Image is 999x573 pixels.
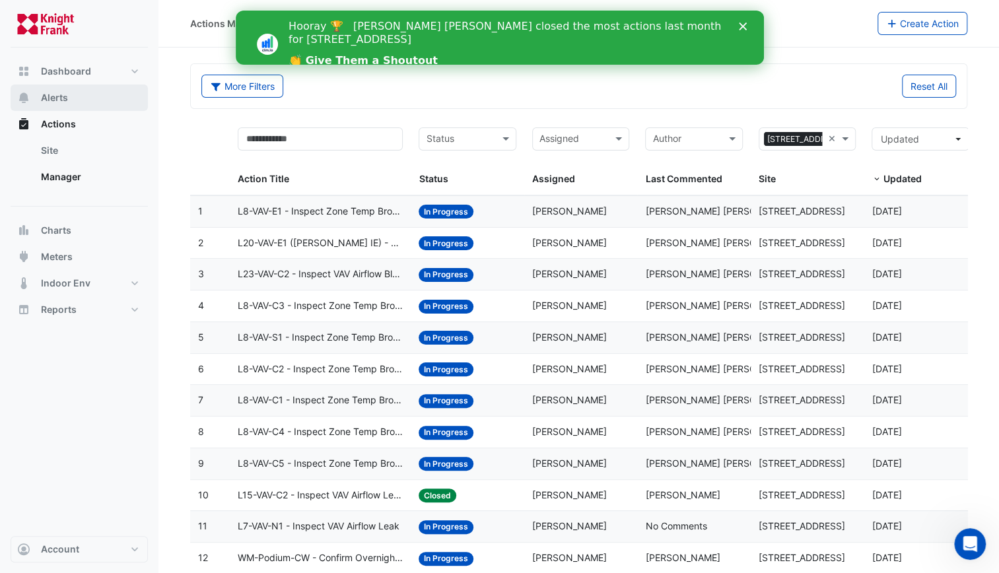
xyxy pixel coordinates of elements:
span: [PERSON_NAME] [PERSON_NAME] [645,237,797,248]
span: [STREET_ADDRESS] [759,394,845,405]
span: [PERSON_NAME] [532,457,607,469]
a: 👏 Give Them a Shoutout [53,44,202,58]
app-icon: Alerts [17,91,30,104]
span: 2025-09-10T09:27:17.112 [872,520,901,531]
span: Last Commented [645,173,722,184]
span: Reports [41,303,77,316]
span: 7 [198,394,203,405]
span: L8-VAV-C3 - Inspect Zone Temp Broken Sensor [238,298,403,314]
span: [STREET_ADDRESS] [759,426,845,437]
span: 3 [198,268,204,279]
span: 10 [198,489,209,500]
a: Site [30,137,148,164]
span: [STREET_ADDRESS] [759,457,845,469]
span: 1 [198,205,203,217]
span: L15-VAV-C2 - Inspect VAV Airflow Leak [238,488,403,503]
span: In Progress [419,426,473,440]
button: Meters [11,244,148,270]
span: L8-VAV-C1 - Inspect Zone Temp Broken Sensor [238,393,403,408]
span: [PERSON_NAME] [PERSON_NAME] [645,394,797,405]
button: Reset All [902,75,956,98]
button: Updated [872,127,969,151]
span: L8-VAV-C4 - Inspect Zone Temp Broken Sensor [238,424,403,440]
span: In Progress [419,362,473,376]
span: L23-VAV-C2 - Inspect VAV Airflow Block [238,267,403,282]
span: [PERSON_NAME] [532,489,607,500]
span: In Progress [419,205,473,219]
button: More Filters [201,75,283,98]
span: Status [419,173,448,184]
span: Dashboard [41,65,91,78]
span: 11 [198,520,207,531]
span: 8 [198,426,204,437]
span: 2025-09-10T09:28:26.043 [872,489,901,500]
span: [STREET_ADDRESS] [759,489,845,500]
button: Account [11,536,148,562]
span: L8-VAV-C2 - Inspect Zone Temp Broken Sensor [238,362,403,377]
span: In Progress [419,236,473,250]
span: 2025-10-10T10:16:12.665 [872,363,901,374]
span: L7-VAV-N1 - Inspect VAV Airflow Leak [238,519,399,534]
span: In Progress [419,331,473,345]
button: Reports [11,296,148,323]
span: [STREET_ADDRESS] [759,268,845,279]
span: [PERSON_NAME] [PERSON_NAME] [645,300,797,311]
span: 4 [198,300,204,311]
span: 2025-10-10T10:16:01.030 [872,394,901,405]
span: In Progress [419,268,473,282]
span: [STREET_ADDRESS] [759,300,845,311]
span: Alerts [41,91,68,104]
iframe: Intercom live chat [954,528,986,560]
span: [PERSON_NAME] [645,489,720,500]
span: 2025-10-13T09:06:33.521 [872,205,901,217]
a: Manager [30,164,148,190]
span: 2025-10-10T10:16:33.883 [872,300,901,311]
span: L20-VAV-E1 ([PERSON_NAME] IE) - Review Critical Sensor Outside Range [238,236,403,251]
span: Indoor Env [41,277,90,290]
span: Actions [41,118,76,131]
span: [PERSON_NAME] [532,394,607,405]
span: [PERSON_NAME] [532,426,607,437]
app-icon: Indoor Env [17,277,30,290]
button: Dashboard [11,58,148,84]
span: [PERSON_NAME] [PERSON_NAME] [645,426,797,437]
span: 12 [198,552,208,563]
span: [PERSON_NAME] [645,552,720,563]
span: [PERSON_NAME] [532,268,607,279]
span: [STREET_ADDRESS] [759,363,845,374]
button: Actions [11,111,148,137]
span: [STREET_ADDRESS] [759,331,845,343]
span: [PERSON_NAME] [532,331,607,343]
div: Actions [11,137,148,195]
span: [STREET_ADDRESS] [759,205,845,217]
span: Site [759,173,776,184]
span: 2025-10-10T10:17:58.319 [872,237,901,248]
span: [STREET_ADDRESS] [764,132,847,147]
app-icon: Actions [17,118,30,131]
span: [PERSON_NAME] [PERSON_NAME] [645,205,797,217]
span: Meters [41,250,73,263]
span: Updated [880,133,918,145]
span: [PERSON_NAME] [532,363,607,374]
span: [PERSON_NAME] [PERSON_NAME] [645,457,797,469]
button: Alerts [11,84,148,111]
button: Create Action [878,12,968,35]
iframe: Intercom live chat banner [236,11,764,65]
div: Actions Manager [190,17,267,30]
span: 2 [198,237,203,248]
span: L8-VAV-S1 - Inspect Zone Temp Broken Sensor [238,330,403,345]
div: Close [503,12,516,20]
span: [STREET_ADDRESS] [759,520,845,531]
span: Account [41,543,79,556]
span: L8-VAV-C5 - Inspect Zone Temp Broken Sensor [238,456,403,471]
span: 6 [198,363,204,374]
span: [STREET_ADDRESS] [759,237,845,248]
span: In Progress [419,552,473,566]
span: [PERSON_NAME] [532,300,607,311]
img: Company Logo [16,11,75,37]
span: No Comments [645,520,706,531]
span: Charts [41,224,71,237]
app-icon: Reports [17,303,30,316]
